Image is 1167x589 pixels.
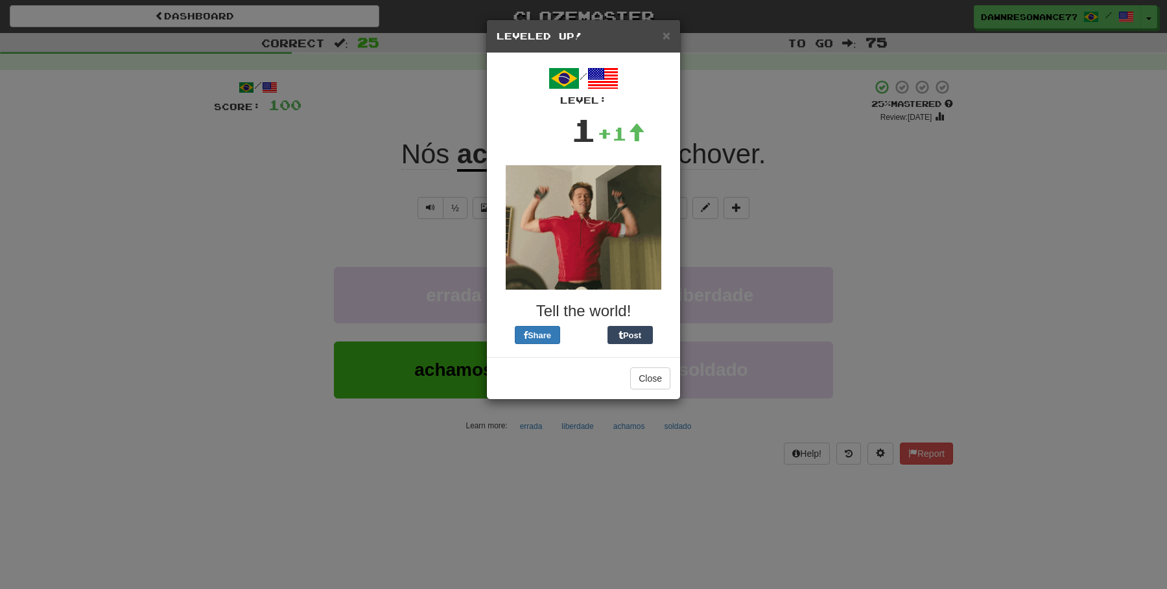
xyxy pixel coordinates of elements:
[515,326,560,344] button: Share
[560,326,607,344] iframe: X Post Button
[663,29,670,42] button: Close
[506,165,661,290] img: brad-pitt-eabb8484b0e72233b60fc33baaf1d28f9aa3c16dec737e05e85ed672bd245bc1.gif
[597,121,645,146] div: +1
[571,107,597,152] div: 1
[497,63,670,107] div: /
[497,303,670,319] h3: Tell the world!
[607,326,653,344] button: Post
[630,367,670,389] button: Close
[497,94,670,107] div: Level:
[663,28,670,43] span: ×
[497,30,670,43] h5: Leveled Up!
